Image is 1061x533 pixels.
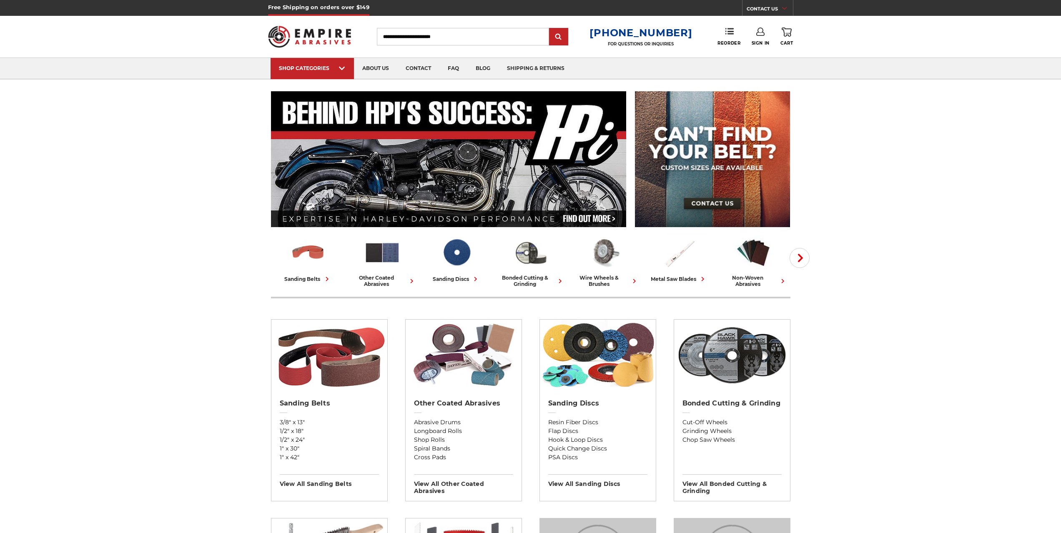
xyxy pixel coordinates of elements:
[349,275,416,287] div: other coated abrasives
[717,40,740,46] span: Reorder
[280,435,379,444] a: 1/2" x 24"
[439,58,467,79] a: faq
[682,435,782,444] a: Chop Saw Wheels
[280,474,379,488] h3: View All sanding belts
[747,4,793,16] a: CONTACT US
[414,418,513,427] a: Abrasive Drums
[271,320,387,390] img: Sanding Belts
[645,235,713,283] a: metal saw blades
[271,91,627,227] img: Banner for an interview featuring Horsepower Inc who makes Harley performance upgrades featured o...
[717,28,740,45] a: Reorder
[550,29,567,45] input: Submit
[280,444,379,453] a: 1" x 30"
[587,235,623,270] img: Wire Wheels & Brushes
[780,28,793,46] a: Cart
[512,235,549,270] img: Bonded Cutting & Grinding
[682,418,782,427] a: Cut-Off Wheels
[548,435,647,444] a: Hook & Loop Discs
[635,91,790,227] img: promo banner for custom belts.
[414,444,513,453] a: Spiral Bands
[497,235,564,287] a: bonded cutting & grinding
[364,235,401,270] img: Other Coated Abrasives
[349,235,416,287] a: other coated abrasives
[548,453,647,462] a: PSA Discs
[752,40,770,46] span: Sign In
[280,453,379,462] a: 1" x 42"
[414,474,513,495] h3: View All other coated abrasives
[290,235,326,270] img: Sanding Belts
[268,20,351,53] img: Empire Abrasives
[651,275,707,283] div: metal saw blades
[571,235,639,287] a: wire wheels & brushes
[280,399,379,408] h2: Sanding Belts
[354,58,397,79] a: about us
[682,474,782,495] h3: View All bonded cutting & grinding
[497,275,564,287] div: bonded cutting & grinding
[548,427,647,435] a: Flap Discs
[414,435,513,444] a: Shop Rolls
[548,418,647,427] a: Resin Fiber Discs
[423,235,490,283] a: sanding discs
[279,65,346,71] div: SHOP CATEGORIES
[548,399,647,408] h2: Sanding Discs
[548,444,647,453] a: Quick Change Discs
[540,320,656,390] img: Sanding Discs
[720,235,787,287] a: non-woven abrasives
[720,275,787,287] div: non-woven abrasives
[414,427,513,435] a: Longboard Rolls
[406,320,522,390] img: Other Coated Abrasives
[414,399,513,408] h2: Other Coated Abrasives
[548,474,647,488] h3: View All sanding discs
[682,399,782,408] h2: Bonded Cutting & Grinding
[285,275,331,283] div: sanding belts
[674,320,790,390] img: Bonded Cutting & Grinding
[682,427,782,435] a: Grinding Wheels
[589,41,692,47] p: FOR QUESTIONS OR INQUIRIES
[274,235,342,283] a: sanding belts
[589,27,692,39] a: [PHONE_NUMBER]
[433,275,480,283] div: sanding discs
[397,58,439,79] a: contact
[280,427,379,435] a: 1/2" x 18"
[571,275,639,287] div: wire wheels & brushes
[790,248,810,268] button: Next
[780,40,793,46] span: Cart
[735,235,772,270] img: Non-woven Abrasives
[438,235,475,270] img: Sanding Discs
[499,58,573,79] a: shipping & returns
[414,453,513,462] a: Cross Pads
[661,235,697,270] img: Metal Saw Blades
[280,418,379,427] a: 3/8" x 13"
[467,58,499,79] a: blog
